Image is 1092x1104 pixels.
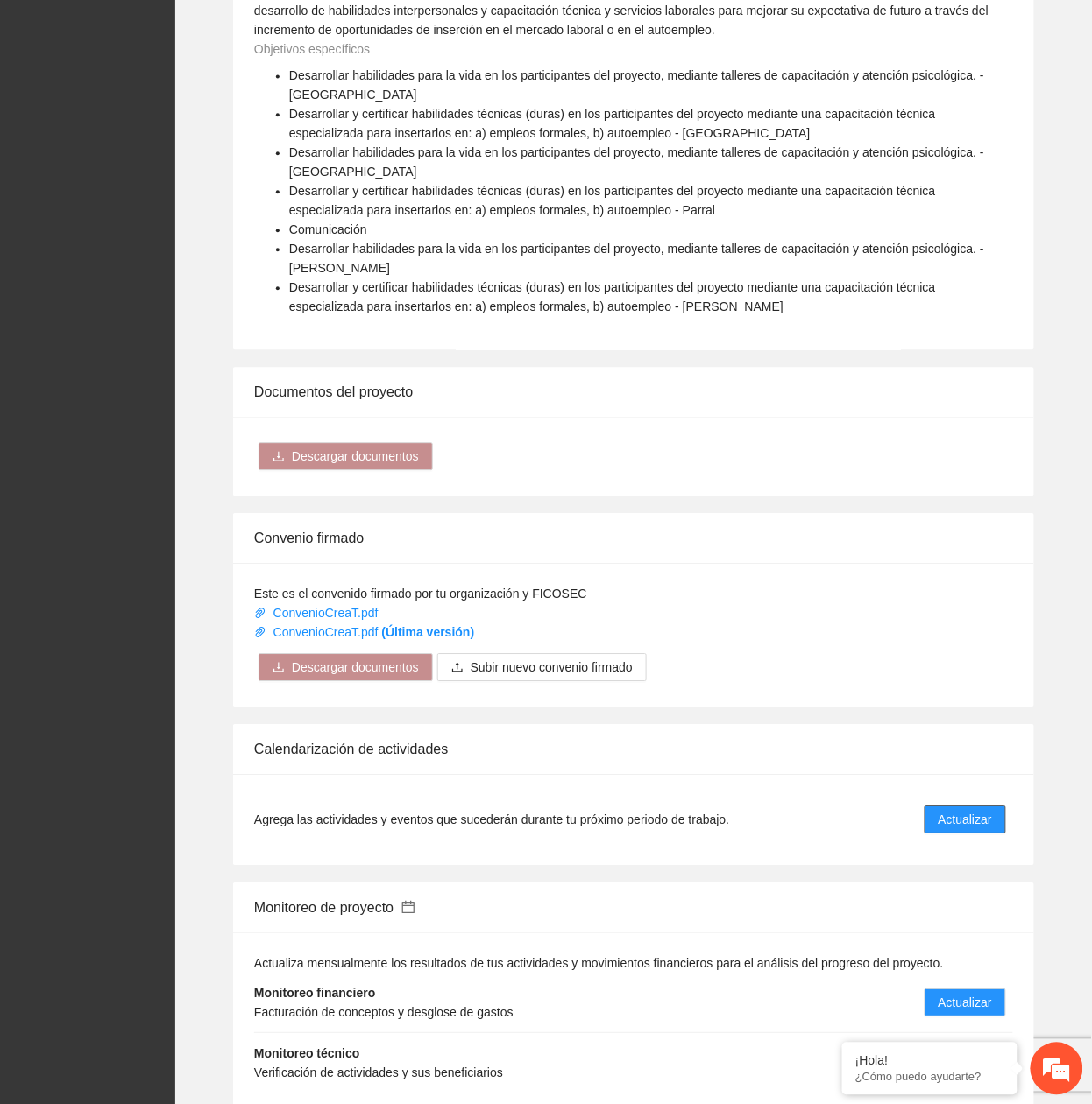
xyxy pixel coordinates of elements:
[273,661,285,675] span: download
[939,810,992,829] span: Actualizar
[254,607,266,619] span: paper-clip
[254,986,375,1000] strong: Monitoreo financiero
[925,805,1006,833] button: Actualizar
[254,724,1013,774] div: Calendarización de actividades
[292,447,419,466] span: Descargar documentos
[254,1005,514,1019] span: Facturación de conceptos y desglose de gastos
[9,478,334,539] textarea: Escriba su mensaje y pulse “Intro”
[254,1046,360,1060] strong: Monitoreo técnico
[254,606,382,620] a: ConvenioCreaT.pdf
[289,145,984,179] span: Desarrollar habilidades para la vida en los participantes del proyecto, mediante talleres de capa...
[254,956,944,970] span: Actualiza mensualmente los resultados de tus actividades y movimientos financieros para el anális...
[394,900,415,915] a: calendar
[254,882,1013,932] div: Monitoreo de proyecto
[437,653,647,681] button: uploadSubir nuevo convenio firmado
[855,1054,1004,1068] div: ¡Hola!
[292,657,419,677] span: Descargar documentos
[273,450,285,464] span: download
[254,42,370,56] span: Objetivos específicos
[939,993,992,1012] span: Actualizar
[91,89,294,112] div: Chatee con nosotros ahora
[289,107,936,140] span: Desarrollar y certificar habilidades técnicas (duras) en los participantes del proyecto mediante ...
[287,9,330,51] div: Minimizar ventana de chat en vivo
[382,625,475,639] strong: (Última versión)
[451,661,464,675] span: upload
[925,988,1006,1016] button: Actualizar
[289,222,367,236] span: Comunicación
[471,657,633,677] span: Subir nuevo convenio firmado
[254,626,266,638] span: paper-clip
[289,68,984,102] span: Desarrollar habilidades para la vida en los participantes del proyecto, mediante talleres de capa...
[254,513,1013,563] div: Convenio firmado
[254,1065,503,1079] span: Verificación de actividades y sus beneficiarios
[259,442,433,470] button: downloadDescargar documentos
[855,1071,1004,1084] p: ¿Cómo puedo ayudarte?
[259,653,433,681] button: downloadDescargar documentos
[254,810,729,829] span: Agrega las actividades y eventos que sucederán durante tu próximo periodo de trabajo.
[289,280,936,313] span: Desarrollar y certificar habilidades técnicas (duras) en los participantes del proyecto mediante ...
[289,184,936,217] span: Desarrollar y certificar habilidades técnicas (duras) en los participantes del proyecto mediante ...
[254,367,1013,417] div: Documentos del proyecto
[401,900,415,914] span: calendar
[289,242,984,275] span: Desarrollar habilidades para la vida en los participantes del proyecto, mediante talleres de capa...
[437,660,647,674] span: uploadSubir nuevo convenio firmado
[102,234,242,411] span: Estamos en línea.
[254,587,587,601] span: Este es el convenido firmado por tu organización y FICOSEC
[254,625,474,639] a: ConvenioCreaT.pdf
